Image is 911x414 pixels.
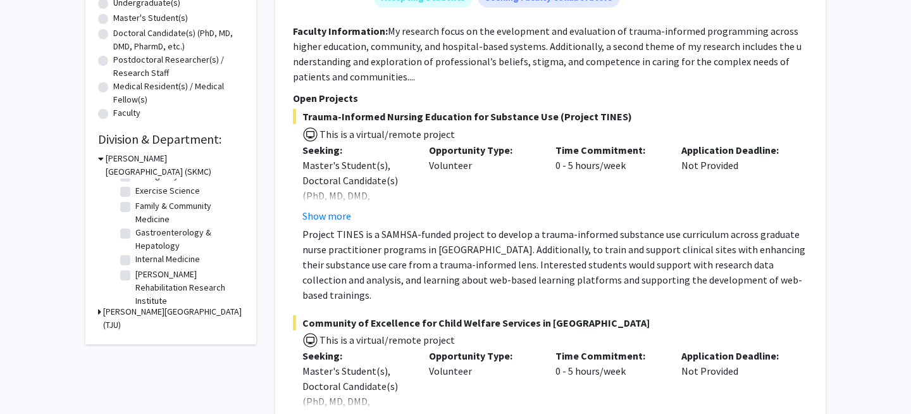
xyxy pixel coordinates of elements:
p: Time Commitment: [555,348,663,363]
h3: [PERSON_NAME][GEOGRAPHIC_DATA] (TJU) [103,305,244,332]
label: [PERSON_NAME] Rehabilitation Research Institute [135,268,240,308]
p: Application Deadline: [681,142,789,158]
label: Internal Medicine [135,253,200,266]
p: Open Projects [293,91,808,106]
label: Doctoral Candidate(s) (PhD, MD, DMD, PharmD, etc.) [113,27,244,53]
span: Community of Excellence for Child Welfare Services in [GEOGRAPHIC_DATA] [293,315,808,330]
div: Not Provided [672,142,798,223]
p: Seeking: [302,348,410,363]
fg-read-more: My research focus on the evelopment and evaluation of trauma-informed programming across higher e... [293,25,802,83]
div: Volunteer [419,142,546,223]
button: Show more [302,208,351,223]
p: Project TINES is a SAMHSA-funded project to develop a trauma-informed substance use curriculum ac... [302,227,808,303]
label: Gastroenterology & Hepatology [135,226,240,253]
span: This is a virtual/remote project [318,128,455,141]
label: Medical Resident(s) / Medical Fellow(s) [113,80,244,106]
b: Faculty Information: [293,25,388,37]
span: Trauma-Informed Nursing Education for Substance Use (Project TINES) [293,109,808,124]
span: This is a virtual/remote project [318,334,455,346]
div: Master's Student(s), Doctoral Candidate(s) (PhD, MD, DMD, PharmD, etc.) [302,158,410,218]
p: Opportunity Type: [429,348,536,363]
div: 0 - 5 hours/week [546,142,672,223]
label: Family & Community Medicine [135,199,240,226]
label: Faculty [113,106,140,120]
label: Master's Student(s) [113,11,188,25]
h3: [PERSON_NAME][GEOGRAPHIC_DATA] (SKMC) [106,152,244,179]
iframe: Chat [9,357,54,405]
p: Seeking: [302,142,410,158]
p: Application Deadline: [681,348,789,363]
h2: Division & Department: [98,132,244,147]
p: Time Commitment: [555,142,663,158]
label: Exercise Science [135,184,200,198]
label: Postdoctoral Researcher(s) / Research Staff [113,53,244,80]
p: Opportunity Type: [429,142,536,158]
